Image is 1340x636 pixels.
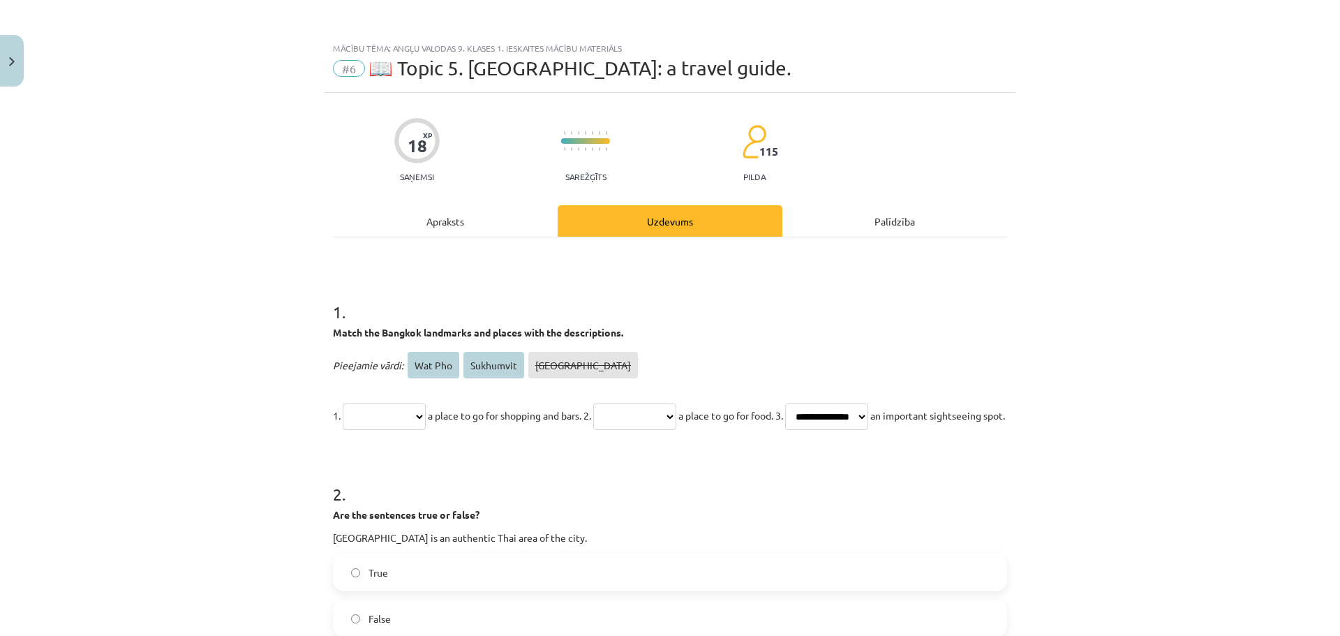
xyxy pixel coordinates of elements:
[592,147,593,151] img: icon-short-line-57e1e144782c952c97e751825c79c345078a6d821885a25fce030b3d8c18986b.svg
[423,131,432,139] span: XP
[368,612,391,626] span: False
[333,278,1007,321] h1: 1 .
[333,409,341,422] span: 1.
[564,147,565,151] img: icon-short-line-57e1e144782c952c97e751825c79c345078a6d821885a25fce030b3d8c18986b.svg
[351,614,360,623] input: False
[333,60,365,77] span: #6
[571,147,572,151] img: icon-short-line-57e1e144782c952c97e751825c79c345078a6d821885a25fce030b3d8c18986b.svg
[743,172,766,182] p: pilda
[742,124,766,159] img: students-c634bb4e5e11cddfef0936a35e636f08e4e9abd3cc4e673bd6f9a4125e45ecb1.svg
[564,131,565,135] img: icon-short-line-57e1e144782c952c97e751825c79c345078a6d821885a25fce030b3d8c18986b.svg
[585,131,586,135] img: icon-short-line-57e1e144782c952c97e751825c79c345078a6d821885a25fce030b3d8c18986b.svg
[351,568,360,577] input: True
[558,205,782,237] div: Uzdevums
[782,205,1007,237] div: Palīdzība
[368,57,791,80] span: 📖 Topic 5. [GEOGRAPHIC_DATA]: a travel guide.
[606,131,607,135] img: icon-short-line-57e1e144782c952c97e751825c79c345078a6d821885a25fce030b3d8c18986b.svg
[333,531,1007,545] p: [GEOGRAPHIC_DATA] is an authentic Thai area of the city.
[333,508,479,521] strong: Are the sentences true or false?
[678,409,783,422] span: a place to go for food. 3.
[333,326,623,339] strong: Match the Bangkok landmarks and places with the descriptions.
[394,172,440,182] p: Saņemsi
[585,147,586,151] img: icon-short-line-57e1e144782c952c97e751825c79c345078a6d821885a25fce030b3d8c18986b.svg
[599,147,600,151] img: icon-short-line-57e1e144782c952c97e751825c79c345078a6d821885a25fce030b3d8c18986b.svg
[565,172,606,182] p: Sarežģīts
[606,147,607,151] img: icon-short-line-57e1e144782c952c97e751825c79c345078a6d821885a25fce030b3d8c18986b.svg
[428,409,591,422] span: a place to go for shopping and bars. 2.
[333,460,1007,503] h1: 2 .
[368,565,388,580] span: True
[528,352,638,378] span: [GEOGRAPHIC_DATA]
[759,145,778,158] span: 115
[578,131,579,135] img: icon-short-line-57e1e144782c952c97e751825c79c345078a6d821885a25fce030b3d8c18986b.svg
[408,352,459,378] span: Wat Pho
[599,131,600,135] img: icon-short-line-57e1e144782c952c97e751825c79c345078a6d821885a25fce030b3d8c18986b.svg
[578,147,579,151] img: icon-short-line-57e1e144782c952c97e751825c79c345078a6d821885a25fce030b3d8c18986b.svg
[333,205,558,237] div: Apraksts
[333,359,403,371] span: Pieejamie vārdi:
[571,131,572,135] img: icon-short-line-57e1e144782c952c97e751825c79c345078a6d821885a25fce030b3d8c18986b.svg
[408,136,427,156] div: 18
[592,131,593,135] img: icon-short-line-57e1e144782c952c97e751825c79c345078a6d821885a25fce030b3d8c18986b.svg
[463,352,524,378] span: Sukhumvit
[333,43,1007,53] div: Mācību tēma: Angļu valodas 9. klases 1. ieskaites mācību materiāls
[9,57,15,66] img: icon-close-lesson-0947bae3869378f0d4975bcd49f059093ad1ed9edebbc8119c70593378902aed.svg
[870,409,1005,422] span: an important sightseeing spot.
